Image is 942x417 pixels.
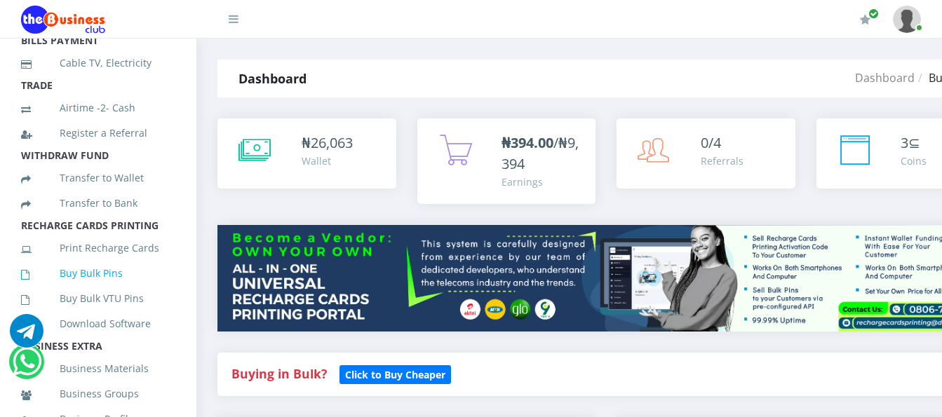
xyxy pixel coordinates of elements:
i: Renew/Upgrade Subscription [860,14,870,25]
a: Transfer to Bank [21,187,175,219]
a: Dashboard [855,70,915,86]
a: Buy Bulk VTU Pins [21,282,175,315]
span: Renew/Upgrade Subscription [868,8,879,19]
span: 3 [901,133,908,152]
a: Airtime -2- Cash [21,92,175,124]
span: 0/4 [701,133,721,152]
img: User [893,6,921,33]
strong: Buying in Bulk? [231,365,327,382]
a: ₦394.00/₦9,394 Earnings [417,118,596,204]
a: Click to Buy Cheaper [339,365,451,382]
div: Referrals [701,153,743,168]
a: ₦26,063 Wallet [217,118,396,189]
a: Transfer to Wallet [21,162,175,194]
a: Buy Bulk Pins [21,257,175,289]
a: Chat for support [10,324,43,348]
a: Cable TV, Electricity [21,47,175,79]
div: ₦ [302,132,353,153]
a: Business Groups [21,378,175,410]
span: 26,063 [311,133,353,152]
img: Logo [21,6,105,34]
a: Register a Referral [21,117,175,149]
a: 0/4 Referrals [617,118,795,189]
b: ₦394.00 [502,133,553,152]
div: ⊆ [901,132,927,153]
a: Chat for support [13,355,41,378]
a: Business Materials [21,353,175,385]
div: Earnings [502,175,582,189]
div: Wallet [302,153,353,168]
div: Coins [901,153,927,168]
a: Download Software [21,308,175,340]
a: Print Recharge Cards [21,232,175,264]
strong: Dashboard [238,70,307,87]
span: /₦9,394 [502,133,579,173]
b: Click to Buy Cheaper [345,368,445,381]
